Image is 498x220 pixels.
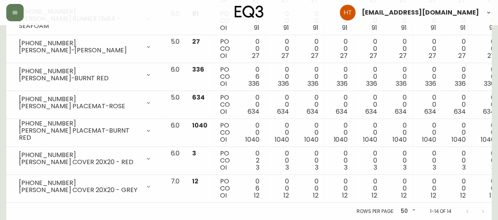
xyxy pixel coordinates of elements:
div: [PHONE_NUMBER][PERSON_NAME] COVER 20X20 - GREY [13,178,158,195]
span: 91 [342,23,348,32]
p: Rows per page: [357,208,394,215]
div: 0 0 [448,66,465,87]
div: 0 0 [243,94,259,115]
div: [PHONE_NUMBER] [19,68,141,75]
span: 91 [372,23,377,32]
span: 3 [315,163,318,172]
div: [PHONE_NUMBER][PERSON_NAME] RUNNER 13x84 - SEAFOAM [13,10,158,28]
div: 0 0 [448,122,465,143]
span: 3 [344,163,348,172]
span: 91 [283,23,289,32]
span: 1040 [422,135,436,144]
div: 0 0 [331,150,348,171]
div: 0 0 [448,150,465,171]
div: 0 2 [243,150,259,171]
span: 336 [396,79,407,88]
div: 0 0 [390,94,407,115]
div: 0 0 [272,94,289,115]
span: 1040 [481,135,495,144]
span: 12 [254,191,259,200]
span: 634 [454,107,465,116]
div: [PERSON_NAME] COVER 20X20 - RED [19,159,141,166]
span: 12 [372,191,377,200]
span: 3 [462,163,465,172]
div: [PHONE_NUMBER] [19,96,141,103]
div: [PERSON_NAME] PLACEMAT-ROSE [19,103,141,110]
div: 0 0 [302,94,318,115]
span: 634 [365,107,377,116]
div: [PERSON_NAME] RUNNER 13x84 - SEAFOAM [19,15,141,30]
span: 634 [248,107,259,116]
span: 12 [313,191,318,200]
div: 0 0 [448,38,465,59]
span: 12 [401,191,407,200]
span: 1040 [192,121,207,130]
span: OI [220,191,227,200]
span: 336 [248,79,259,88]
span: 3 [285,163,289,172]
span: 336 [337,79,348,88]
span: 1040 [363,135,377,144]
div: PO CO [220,94,230,115]
div: 0 0 [360,178,377,199]
div: [PERSON_NAME]-[PERSON_NAME] [19,47,141,54]
span: OI [220,163,227,172]
div: PO CO [220,66,230,87]
div: 0 0 [390,38,407,59]
div: 0 0 [272,66,289,87]
div: [PERSON_NAME] COVER 20X20 - GREY [19,187,141,194]
span: 1040 [333,135,348,144]
span: [EMAIL_ADDRESS][DOMAIN_NAME] [362,9,479,16]
span: OI [220,79,227,88]
div: 0 0 [331,66,348,87]
span: 634 [395,107,407,116]
span: 634 [192,93,205,102]
span: 336 [192,65,204,74]
div: 0 0 [390,178,407,199]
span: 336 [278,79,289,88]
span: 3 [491,163,495,172]
div: 0 0 [478,178,495,199]
div: 0 0 [302,66,318,87]
span: 1040 [245,135,259,144]
span: 3 [403,163,407,172]
div: 0 0 [360,66,377,87]
div: 0 0 [478,122,495,143]
div: 0 0 [272,122,289,143]
div: 0 0 [360,38,377,59]
div: 0 0 [390,122,407,143]
div: 50 [397,205,417,218]
div: 0 0 [390,66,407,87]
span: 1040 [451,135,465,144]
div: PO CO [220,178,230,199]
span: 27 [252,51,259,60]
td: 6.0 [164,119,186,147]
div: 0 0 [331,38,348,59]
div: [PHONE_NUMBER][PERSON_NAME] PLACEMAT-ROSE [13,94,158,111]
span: 634 [424,107,436,116]
div: [PHONE_NUMBER][PERSON_NAME]-[PERSON_NAME] [13,38,158,55]
div: [PERSON_NAME] PLACEMAT-BURNT RED [19,127,141,141]
div: 0 0 [419,122,436,143]
span: 27 [458,51,465,60]
span: 27 [429,51,436,60]
div: [PHONE_NUMBER] [19,152,141,159]
div: 0 0 [302,150,318,171]
img: logo [235,6,264,18]
span: 3 [374,163,377,172]
div: 0 0 [272,150,289,171]
td: 5.0 [164,91,186,119]
span: 27 [399,51,407,60]
span: 12 [431,191,436,200]
div: 0 0 [302,38,318,59]
span: OI [220,51,227,60]
span: OI [220,135,227,144]
div: 0 0 [243,38,259,59]
span: 27 [281,51,289,60]
td: 6.0 [164,63,186,91]
span: 91 [254,23,259,32]
div: 0 0 [419,150,436,171]
span: 634 [277,107,289,116]
div: 0 0 [448,94,465,115]
div: PO CO [220,150,230,171]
